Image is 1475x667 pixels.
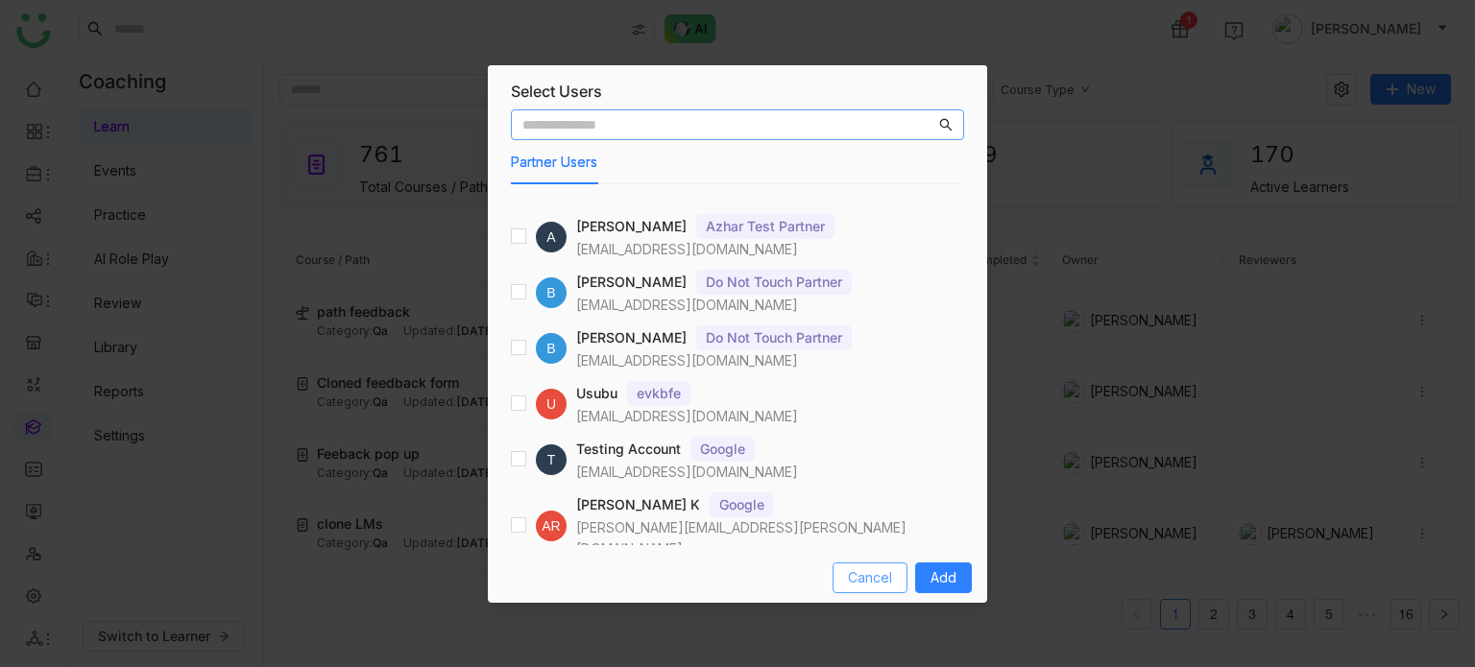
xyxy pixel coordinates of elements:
span: [PERSON_NAME] [576,216,687,237]
span: [PERSON_NAME] K [576,494,700,515]
div: T [536,444,567,475]
div: B [536,277,567,308]
span: Add [931,567,956,588]
span: Do Not Touch Partner [696,270,852,295]
div: AR [536,511,567,541]
button: Cancel [833,562,907,593]
span: [PERSON_NAME] [576,272,687,293]
span: Google [690,437,755,462]
div: U [536,389,567,419]
div: [PERSON_NAME][EMAIL_ADDRESS][PERSON_NAME][DOMAIN_NAME] [576,517,964,560]
span: [PERSON_NAME] [576,327,687,348]
div: A [536,222,567,252]
span: evkbfe [627,381,690,406]
div: [EMAIL_ADDRESS][DOMAIN_NAME] [576,239,964,260]
span: Google [710,492,774,517]
div: Select Users [511,81,964,102]
span: Usubu [576,383,617,404]
span: Testing Account [576,439,681,460]
div: [EMAIL_ADDRESS][DOMAIN_NAME] [576,406,964,427]
button: Partner Users [511,152,597,173]
span: Do Not Touch Partner [696,325,852,350]
span: Azhar Test Partner [696,214,834,239]
button: Add [915,562,972,593]
span: Cancel [848,567,892,588]
div: [EMAIL_ADDRESS][DOMAIN_NAME] [576,462,964,483]
div: [EMAIL_ADDRESS][DOMAIN_NAME] [576,350,964,371]
div: [EMAIL_ADDRESS][DOMAIN_NAME] [576,295,964,316]
div: B [536,333,567,364]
